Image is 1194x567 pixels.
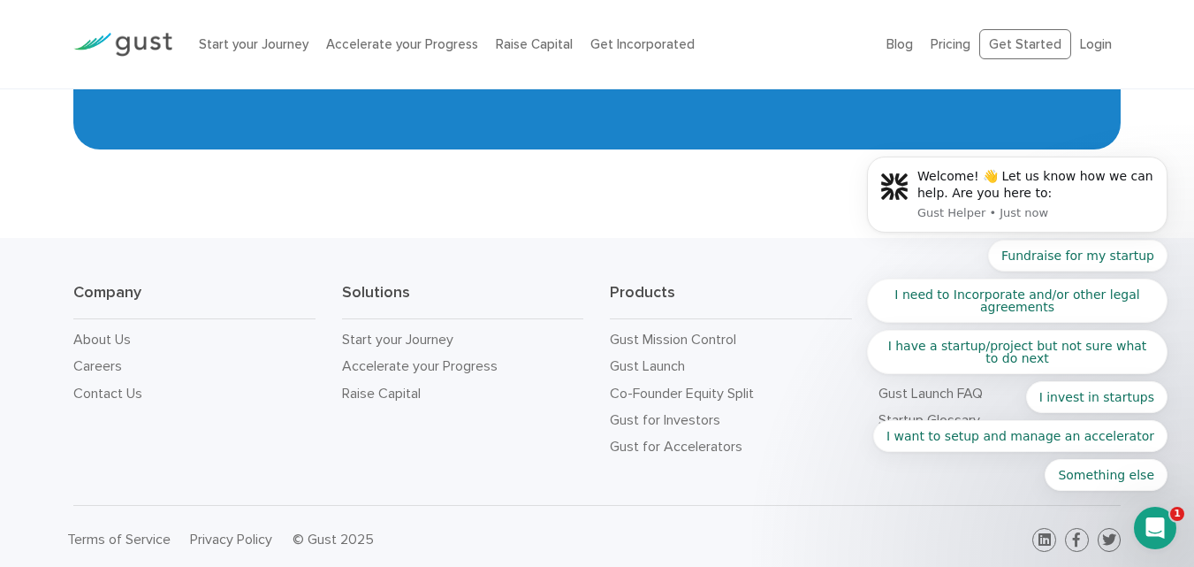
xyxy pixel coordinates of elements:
[190,531,272,548] a: Privacy Policy
[342,357,498,374] a: Accelerate your Progress
[610,282,852,319] h3: Products
[73,385,142,402] a: Contact Us
[73,33,172,57] img: Gust Logo
[326,36,478,52] a: Accelerate your Progress
[610,331,736,348] a: Gust Mission Control
[67,531,171,548] a: Terms of Service
[610,438,742,455] a: Gust for Accelerators
[610,357,685,374] a: Gust Launch
[73,282,316,319] h3: Company
[1134,507,1176,549] iframe: Intercom live chat
[610,411,720,428] a: Gust for Investors
[496,36,573,52] a: Raise Capital
[342,282,584,319] h3: Solutions
[590,36,695,52] a: Get Incorporated
[342,385,421,402] a: Raise Capital
[342,331,453,348] a: Start your Journey
[1170,507,1184,521] span: 1
[293,527,584,552] div: © Gust 2025
[199,36,308,52] a: Start your Journey
[73,357,122,374] a: Careers
[73,331,131,348] a: About Us
[610,385,754,402] a: Co-Founder Equity Split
